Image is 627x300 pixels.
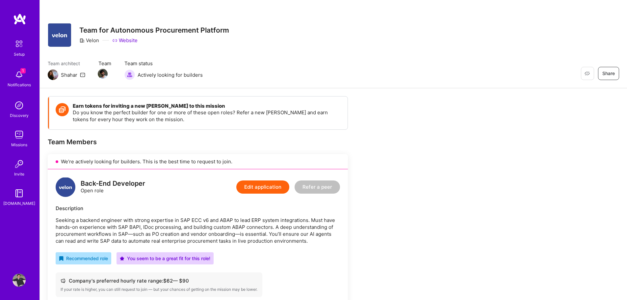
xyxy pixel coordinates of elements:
img: logo [13,13,26,25]
p: Do you know the perfect builder for one or more of these open roles? Refer a new [PERSON_NAME] an... [73,109,341,123]
img: discovery [13,99,26,112]
span: Team status [124,60,203,67]
img: User Avatar [13,274,26,287]
img: logo [56,177,75,197]
img: Team Architect [48,69,58,80]
a: Team Member Avatar [98,68,107,79]
i: icon Mail [80,72,85,77]
div: Velon [79,37,99,44]
a: Website [112,37,138,44]
span: Team architect [48,60,85,67]
div: Discovery [10,112,29,119]
div: Missions [11,141,27,148]
div: If your rate is higher, you can still request to join — but your chances of getting on the missio... [61,287,257,292]
div: We’re actively looking for builders. This is the best time to request to join. [48,154,348,169]
div: Description [56,205,340,212]
div: Company's preferred hourly rate range: $ 62 — $ 90 [61,277,257,284]
img: teamwork [13,128,26,141]
img: Team Member Avatar [98,69,108,79]
span: Share [602,70,615,77]
div: Open role [81,180,145,194]
i: icon CompanyGray [79,38,85,43]
div: Invite [14,171,24,177]
div: You seem to be a great fit for this role! [120,255,210,262]
img: Token icon [56,103,69,116]
h3: Team for Autonomous Procurement Platform [79,26,229,34]
i: icon PurpleStar [120,256,124,261]
div: Recommended role [59,255,108,262]
img: bell [13,68,26,81]
a: User Avatar [11,274,27,287]
button: Share [598,67,619,80]
div: Back-End Developer [81,180,145,187]
p: Seeking a backend engineer with strong expertise in SAP ECC v6 and ABAP to lead ERP system integr... [56,217,340,244]
img: guide book [13,187,26,200]
i: icon RecommendedBadge [59,256,64,261]
div: Setup [14,51,25,58]
img: setup [12,37,26,51]
div: Shahar [61,71,77,78]
div: Team Members [48,138,348,146]
img: Company Logo [48,23,71,47]
button: Refer a peer [295,180,340,194]
div: Notifications [8,81,31,88]
span: Team [98,60,111,67]
h4: Earn tokens for inviting a new [PERSON_NAME] to this mission [73,103,341,109]
i: icon EyeClosed [585,71,590,76]
button: Edit application [236,180,289,194]
img: Actively looking for builders [124,69,135,80]
i: icon Cash [61,278,65,283]
span: Actively looking for builders [138,71,203,78]
img: Invite [13,157,26,171]
span: 1 [20,68,26,73]
div: [DOMAIN_NAME] [3,200,35,207]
